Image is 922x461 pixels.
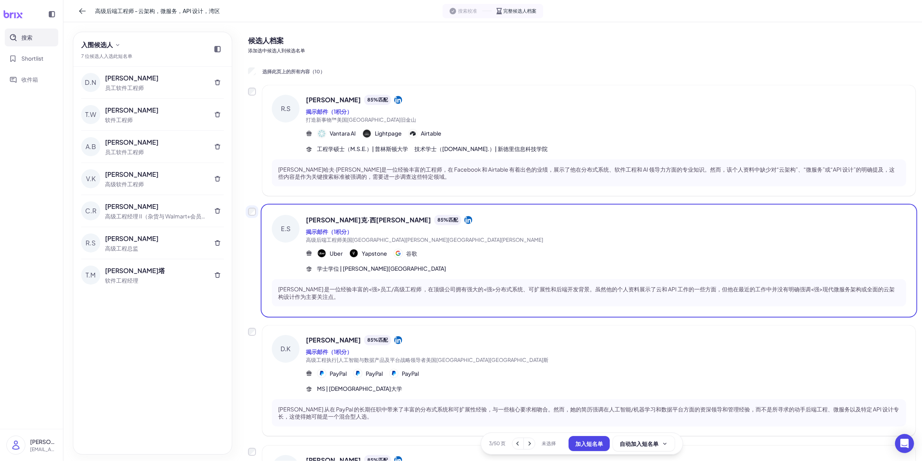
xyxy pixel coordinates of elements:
div: T.M [81,266,100,285]
font: 85%匹配 [367,97,388,103]
font: [PERSON_NAME] [105,106,158,114]
span: 高级工程执行|人工智能与数据产品及平台战略领导者 [306,357,426,363]
input: 选择此页上的所有内容（10） [248,67,256,75]
div: [PERSON_NAME] [105,170,206,179]
button: Inbox [5,71,58,88]
img: 公司logo [394,249,402,257]
div: [PERSON_NAME] [105,138,206,147]
font: 技术学士（[DOMAIN_NAME].）| 新德里信息科技学院 [414,145,548,152]
button: 入围候选人 [78,38,124,51]
font: 候选人档案 [248,36,284,45]
span: [PERSON_NAME] [306,95,361,105]
font: 软件工程经理 [105,277,138,284]
div: R.S [272,95,300,122]
div: Open Intercom Messenger [895,434,914,453]
span: PayPal [330,369,347,378]
span: 美国[GEOGRAPHIC_DATA][GEOGRAPHIC_DATA]斯 [426,357,548,363]
font: 入围候选人 [81,40,113,49]
div: A.B [81,137,100,156]
img: 公司logo [363,130,371,138]
font: 员工软件工程师 [105,148,144,155]
font: 85%匹配 [367,337,388,343]
font: 揭示邮件（1积分） [306,348,352,355]
font: 完整候选人档案 [504,8,537,14]
div: R.S [81,233,100,252]
font: 揭示邮件（1积分） [306,228,352,235]
button: 揭示邮件（1积分） [306,348,352,356]
font: 85%匹配 [437,217,458,223]
span: 美国[GEOGRAPHIC_DATA]旧金山 [337,117,416,123]
span: [PERSON_NAME] [306,335,361,345]
font: 软件工程师 [105,116,133,123]
img: 公司logo [318,369,326,377]
img: user_logo.png [7,436,25,454]
span: 高级后端工程师 [306,237,342,243]
div: [PERSON_NAME] [105,202,206,211]
font: 收件箱 [21,76,38,83]
button: Shortlist [5,50,58,67]
div: [PERSON_NAME] [105,73,206,83]
span: PayPal [366,369,383,378]
label: Add to shortlist [248,88,256,96]
div: D.N [81,73,100,92]
font: [PERSON_NAME] 从在 PayPal 的长期任职中带来了丰富的分布式系统和可扩展性经验，与一些核心要求相吻合。然而，她的简历强调在人工智能/机器学习和数据平台方面的资深领导和管理经验，... [278,406,899,420]
font: 未选择 [542,440,556,446]
a: 此短名单 [113,53,132,59]
p: [EMAIL_ADDRESS][DOMAIN_NAME] [30,446,57,453]
div: C.R [81,201,100,220]
font: 高级后端工程师 - 云架构，微服务，API 设计，湾区 [95,7,220,14]
font: 高级工程总监 [105,245,138,252]
font: 揭示邮件（1积分） [306,108,352,115]
span: PayPal [402,369,419,378]
font: 工程学硕士（M.S.E.）| 普林斯顿大学 [317,145,408,152]
p: [PERSON_NAME] [30,438,57,446]
img: 公司logo [350,249,358,257]
font: [PERSON_NAME] 是一位经验丰富的<强>员工/高级工程师 ，在顶级公司拥有强大的<强>分布式系统、可扩展性和后端开发背景。虽然他的个人资料展示了云和 API 工作的一些方面，但他在最近... [278,285,895,300]
img: 公司logo [318,130,326,138]
div: T.W [81,105,100,124]
font: 7 位候选人入选 [81,53,132,59]
span: Yapstone [362,249,387,258]
font: 自动加入短名单 [620,440,659,447]
span: Uber [330,249,343,258]
img: 公司logo [354,369,362,377]
font: 加入短名单 [575,440,603,447]
div: D.K [272,335,300,363]
img: 公司logo [318,249,326,257]
font: 学士学位 | [PERSON_NAME][GEOGRAPHIC_DATA] [317,265,446,272]
label: Add to shortlist [248,208,256,216]
span: Lightpage [375,129,402,138]
font: 搜索 [21,34,32,41]
font: [PERSON_NAME]克·西[PERSON_NAME] [306,216,431,224]
span: Airtable [421,129,441,138]
label: Add to shortlist [248,448,256,456]
font: 选择此页上的所有内容（10） [262,69,325,75]
span: Vantara AI [330,129,356,138]
font: [PERSON_NAME]塔 [105,266,165,275]
div: V.K [81,169,100,188]
img: 公司logo [390,369,398,377]
font: [PERSON_NAME] [105,234,158,243]
font: [PERSON_NAME]哈夫·[PERSON_NAME]是一位经验丰富的工程师，在 Facebook 和 Airtable 有着出色的业绩，展示了他在分布式系统、软件工程和 AI 领导力方面的... [278,166,895,180]
font: MS | [DEMOGRAPHIC_DATA]大学 [317,385,402,392]
button: Search [5,29,58,46]
font: 3/50 页 [489,440,506,446]
span: 美国[GEOGRAPHIC_DATA][PERSON_NAME][GEOGRAPHIC_DATA][PERSON_NAME] [342,237,543,243]
button: 加入短名单 [569,436,610,451]
font: 员工软件工程师 [105,84,144,91]
img: 公司logo [409,130,417,138]
button: 揭示邮件（1积分） [306,107,352,116]
font: 高级软件工程师 [105,180,144,187]
font: 添加选中候选人到候选名单 [248,48,305,54]
font: 高级工程经理 II（杂货与 Walmart+会员） [105,212,207,220]
label: Add to shortlist [248,328,256,336]
span: Shortlist [21,54,44,63]
font: 搜索校准 [458,8,477,14]
button: 揭示邮件（1积分） [306,228,352,236]
button: 自动加入短名单 [613,436,675,451]
span: 打造新事物™ [306,117,337,123]
font: 谷歌 [406,250,417,257]
div: E.S [272,215,300,243]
